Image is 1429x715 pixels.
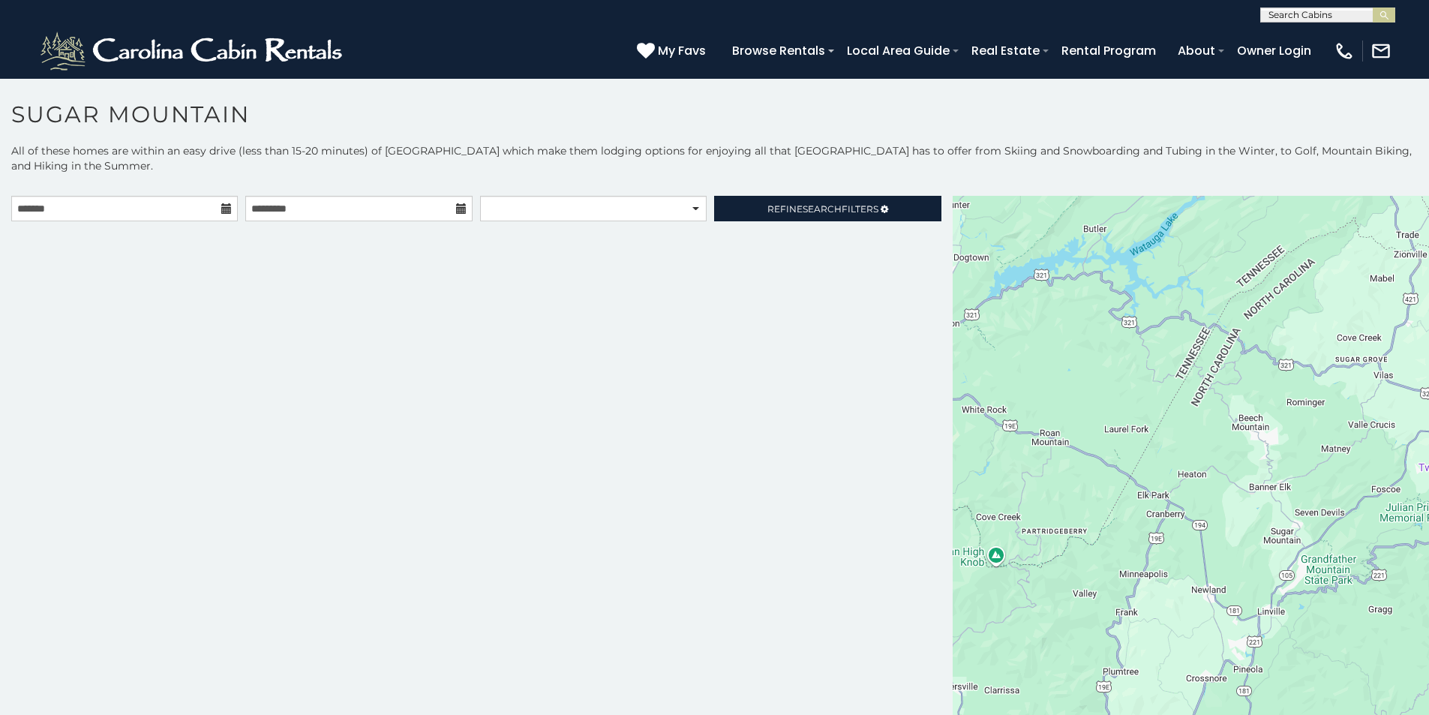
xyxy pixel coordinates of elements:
img: phone-regular-white.png [1334,41,1355,62]
span: Refine Filters [767,203,878,215]
a: My Favs [637,41,710,61]
span: Search [803,203,842,215]
a: Real Estate [964,38,1047,64]
a: RefineSearchFilters [714,196,941,221]
img: White-1-2.png [38,29,349,74]
a: Owner Login [1229,38,1319,64]
span: My Favs [658,41,706,60]
img: mail-regular-white.png [1370,41,1391,62]
a: Browse Rentals [725,38,833,64]
a: About [1170,38,1223,64]
a: Local Area Guide [839,38,957,64]
a: Rental Program [1054,38,1163,64]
